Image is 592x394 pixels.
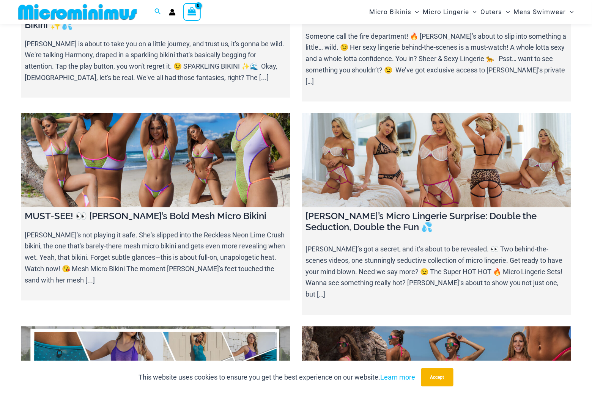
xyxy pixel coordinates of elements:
[421,2,479,22] a: Micro LingerieMenu ToggleMenu Toggle
[566,2,574,22] span: Menu Toggle
[305,244,567,300] p: [PERSON_NAME]’s got a secret, and it’s about to be revealed. 👀 Two behind-the-scenes videos, one ...
[381,373,416,381] a: Learn more
[423,2,469,22] span: Micro Lingerie
[139,372,416,383] p: This website uses cookies to ensure you get the best experience on our website.
[514,2,566,22] span: Mens Swimwear
[15,3,140,20] img: MM SHOP LOGO FLAT
[367,2,421,22] a: Micro BikinisMenu ToggleMenu Toggle
[169,9,176,16] a: Account icon link
[369,2,411,22] span: Micro Bikinis
[21,113,290,207] a: MUST-SEE! 👀 Jadey’s Bold Mesh Micro Bikini
[305,31,567,87] p: Someone call the fire department! 🔥 [PERSON_NAME]’s about to slip into something a little… wild. ...
[469,2,477,22] span: Menu Toggle
[502,2,510,22] span: Menu Toggle
[25,211,287,222] h4: MUST-SEE! 👀 [PERSON_NAME]’s Bold Mesh Micro Bikini
[366,1,577,23] nav: Site Navigation
[421,368,453,386] button: Accept
[481,2,502,22] span: Outers
[411,2,419,22] span: Menu Toggle
[302,113,571,207] a: Ilana’s Micro Lingerie Surprise: Double the Seduction, Double the Fun 💦
[25,230,287,286] p: [PERSON_NAME]'s not playing it safe. She's slipped into the Reckless Neon Lime Crush bikini, the ...
[154,7,161,17] a: Search icon link
[512,2,576,22] a: Mens SwimwearMenu ToggleMenu Toggle
[25,38,287,83] p: [PERSON_NAME] is about to take you on a little journey, and trust us, it's gonna be wild. We're t...
[183,3,201,20] a: View Shopping Cart, empty
[479,2,512,22] a: OutersMenu ToggleMenu Toggle
[305,211,567,233] h4: [PERSON_NAME]’s Micro Lingerie Surprise: Double the Seduction, Double the Fun 💦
